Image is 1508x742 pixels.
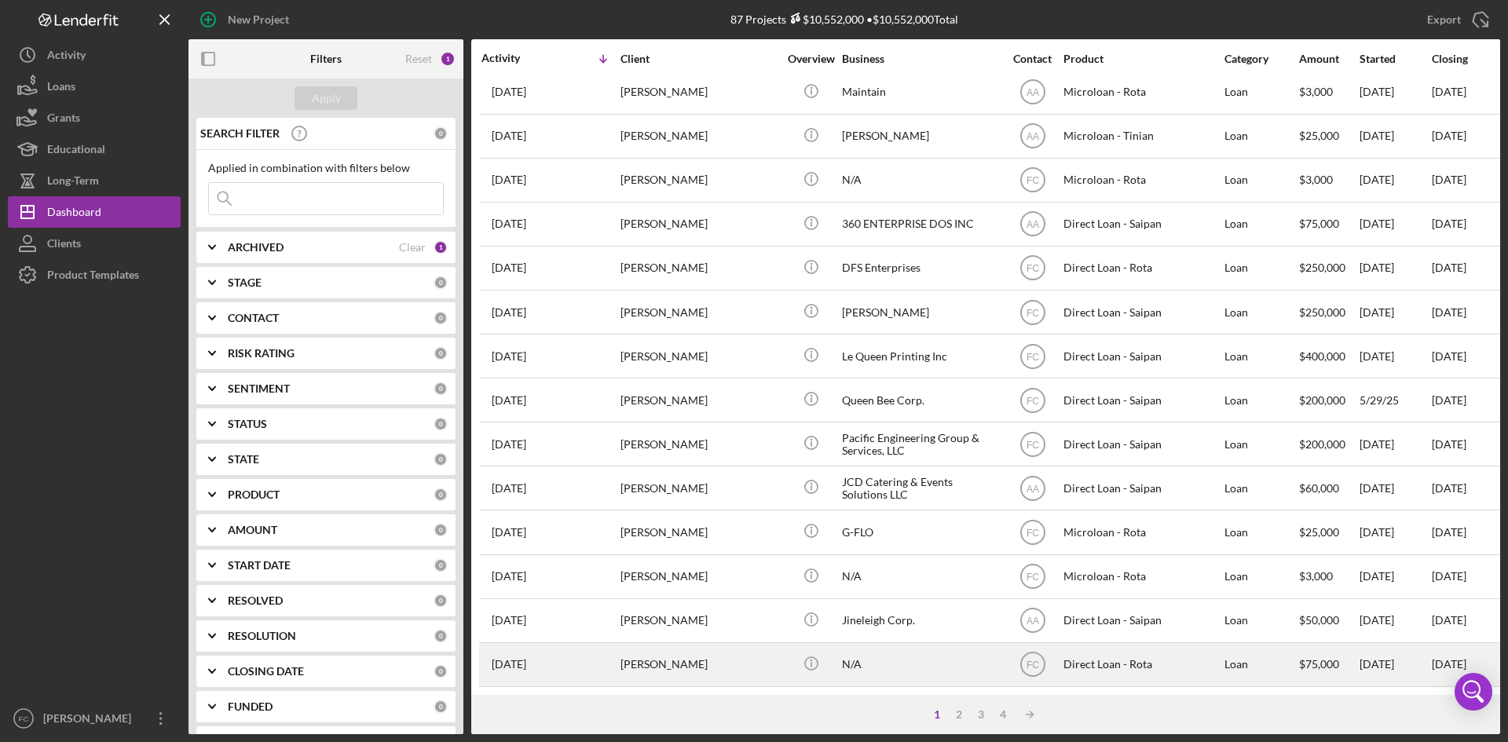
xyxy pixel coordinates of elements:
[492,306,526,319] time: 2025-06-30 03:34
[1224,600,1298,641] div: Loan
[47,71,75,106] div: Loans
[620,159,778,201] div: [PERSON_NAME]
[492,482,526,495] time: 2025-05-18 20:23
[492,526,526,539] time: 2025-05-16 03:45
[1411,4,1500,35] button: Export
[228,4,289,35] div: New Project
[1299,349,1345,363] span: $400,000
[1027,263,1039,274] text: FC
[620,423,778,465] div: [PERSON_NAME]
[434,276,448,290] div: 0
[1299,53,1358,65] div: Amount
[47,228,81,263] div: Clients
[1063,600,1221,641] div: Direct Loan - Saipan
[434,558,448,572] div: 0
[1224,159,1298,201] div: Loan
[1360,556,1430,598] div: [DATE]
[1063,467,1221,509] div: Direct Loan - Saipan
[1432,261,1466,274] time: [DATE]
[1360,600,1430,641] div: [DATE]
[228,382,290,395] b: SENTIMENT
[1360,247,1430,289] div: [DATE]
[842,53,999,65] div: Business
[1299,261,1345,274] span: $250,000
[1063,423,1221,465] div: Direct Loan - Saipan
[492,570,526,583] time: 2025-05-16 02:57
[1063,53,1221,65] div: Product
[1432,217,1466,230] time: [DATE]
[926,708,948,721] div: 1
[1299,305,1345,319] span: $250,000
[228,665,304,678] b: CLOSING DATE
[8,102,181,133] a: Grants
[1026,87,1038,98] text: AA
[1224,511,1298,553] div: Loan
[492,438,526,451] time: 2025-06-02 23:05
[1063,71,1221,113] div: Microloan - Rota
[434,664,448,678] div: 0
[1063,159,1221,201] div: Microloan - Rota
[295,86,357,110] button: Apply
[8,196,181,228] button: Dashboard
[1027,175,1039,186] text: FC
[1299,393,1345,407] span: $200,000
[492,217,526,230] time: 2025-07-04 07:50
[1360,423,1430,465] div: [DATE]
[1360,379,1430,421] div: 5/29/25
[1432,657,1466,671] time: [DATE]
[1360,203,1430,245] div: [DATE]
[730,13,958,26] div: 87 Projects • $10,552,000 Total
[1063,115,1221,157] div: Microloan - Tinian
[970,708,992,721] div: 3
[188,4,305,35] button: New Project
[8,71,181,102] button: Loans
[1026,131,1038,142] text: AA
[1432,349,1466,363] time: [DATE]
[781,53,840,65] div: Overview
[1027,307,1039,318] text: FC
[620,467,778,509] div: [PERSON_NAME]
[1224,291,1298,333] div: Loan
[1360,115,1430,157] div: [DATE]
[1299,85,1333,98] span: $3,000
[1224,335,1298,377] div: Loan
[1063,644,1221,685] div: Direct Loan - Rota
[228,488,280,501] b: PRODUCT
[434,126,448,141] div: 0
[8,39,181,71] button: Activity
[228,594,283,607] b: RESOLVED
[620,600,778,641] div: [PERSON_NAME]
[1063,556,1221,598] div: Microloan - Rota
[208,162,444,174] div: Applied in combination with filters below
[1432,173,1466,186] time: [DATE]
[8,133,181,165] a: Educational
[620,379,778,421] div: [PERSON_NAME]
[842,511,999,553] div: G-FLO
[842,467,999,509] div: JCD Catering & Events Solutions LLC
[492,614,526,627] time: 2025-05-14 12:31
[1360,291,1430,333] div: [DATE]
[434,523,448,537] div: 0
[1432,85,1466,98] time: [DATE]
[842,203,999,245] div: 360 ENTERPRISE DOS INC
[1299,569,1333,583] span: $3,000
[310,53,342,65] b: Filters
[842,291,999,333] div: [PERSON_NAME]
[1299,129,1339,142] span: $25,000
[228,453,259,466] b: STATE
[1299,481,1339,495] span: $60,000
[47,196,101,232] div: Dashboard
[8,165,181,196] button: Long-Term
[228,347,295,360] b: RISK RATING
[1026,616,1038,627] text: AA
[620,247,778,289] div: [PERSON_NAME]
[434,311,448,325] div: 0
[47,165,99,200] div: Long-Term
[1027,351,1039,362] text: FC
[842,644,999,685] div: N/A
[620,556,778,598] div: [PERSON_NAME]
[492,261,526,274] time: 2025-07-03 00:59
[1432,129,1466,142] time: [DATE]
